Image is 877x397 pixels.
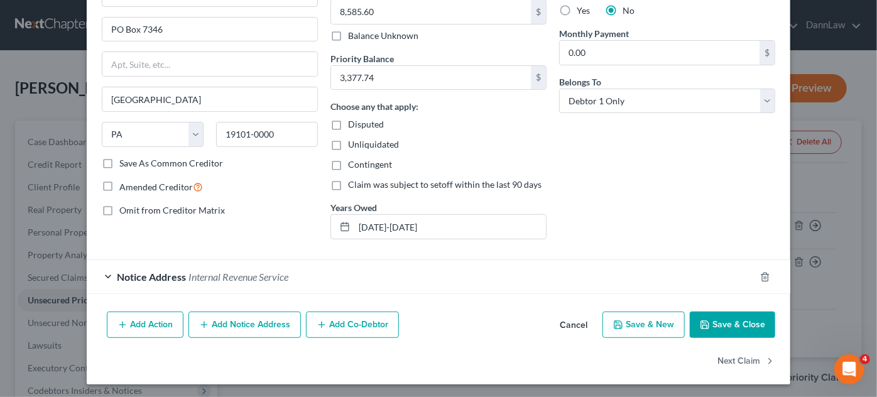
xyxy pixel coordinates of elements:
[330,201,377,214] label: Years Owed
[102,87,317,111] input: Enter city...
[348,179,542,190] span: Claim was subject to setoff within the last 90 days
[188,312,301,338] button: Add Notice Address
[117,271,186,283] span: Notice Address
[602,312,685,338] button: Save & New
[860,354,870,364] span: 4
[623,5,635,16] span: No
[531,66,546,90] div: $
[188,271,288,283] span: Internal Revenue Service
[559,77,601,87] span: Belongs To
[216,122,318,147] input: Enter zip...
[119,205,225,215] span: Omit from Creditor Matrix
[119,157,223,170] label: Save As Common Creditor
[330,100,418,113] label: Choose any that apply:
[306,312,399,338] button: Add Co-Debtor
[760,41,775,65] div: $
[834,354,864,384] iframe: Intercom live chat
[330,52,394,65] label: Priority Balance
[119,182,193,192] span: Amended Creditor
[577,5,590,16] span: Yes
[559,27,629,40] label: Monthly Payment
[348,139,399,150] span: Unliquidated
[348,119,384,129] span: Disputed
[354,215,546,239] input: --
[102,18,317,41] input: Enter address...
[717,348,775,374] button: Next Claim
[331,66,531,90] input: 0.00
[102,52,317,76] input: Apt, Suite, etc...
[690,312,775,338] button: Save & Close
[560,41,760,65] input: 0.00
[348,159,392,170] span: Contingent
[550,313,597,338] button: Cancel
[107,312,183,338] button: Add Action
[348,30,418,42] label: Balance Unknown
